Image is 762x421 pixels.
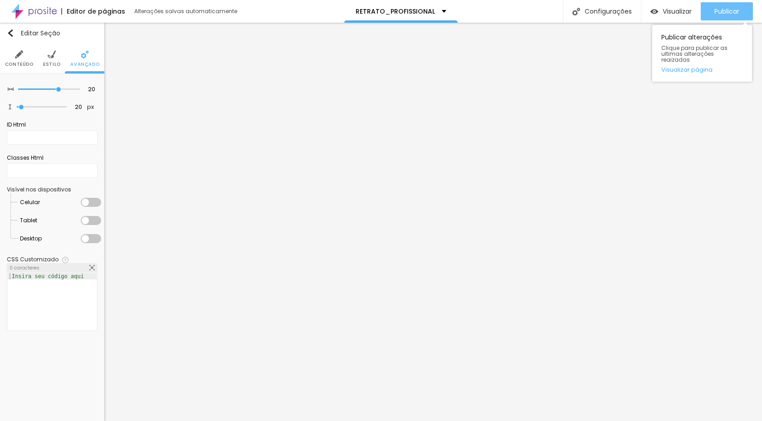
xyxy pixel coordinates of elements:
[7,257,59,262] div: CSS Customizado
[104,23,762,421] iframe: Editor
[5,62,34,67] span: Conteúdo
[20,211,37,230] span: Tablet
[84,103,97,111] button: px
[7,121,98,129] div: ID Html
[7,29,14,37] img: Icone
[89,265,95,270] img: Icone
[663,8,692,15] span: Visualizar
[661,67,743,73] a: Visualizar página
[43,62,61,67] span: Estilo
[20,230,42,248] span: Desktop
[7,154,98,162] div: Classes Html
[572,8,580,15] img: Icone
[701,2,753,20] button: Publicar
[7,29,60,37] div: Editar Seção
[8,86,14,92] img: Icone
[48,50,56,59] img: Icone
[661,45,743,63] span: Clique para publicar as ultimas alterações reaizadas
[650,8,658,15] img: view-1.svg
[7,264,97,273] div: 0 caracteres
[7,187,98,192] div: Visível nos dispositivos
[61,8,125,15] div: Editor de páginas
[356,8,435,15] p: RETRATO_PROFISSIONAL
[134,9,239,14] div: Alterações salvas automaticamente
[8,104,12,109] img: Icone
[70,62,99,67] span: Avançado
[8,273,88,279] div: Insira seu código aqui
[652,25,752,82] div: Publicar alterações
[15,50,23,59] img: Icone
[714,8,739,15] span: Publicar
[81,50,89,59] img: Icone
[641,2,701,20] button: Visualizar
[20,193,40,211] span: Celular
[62,257,68,263] img: Icone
